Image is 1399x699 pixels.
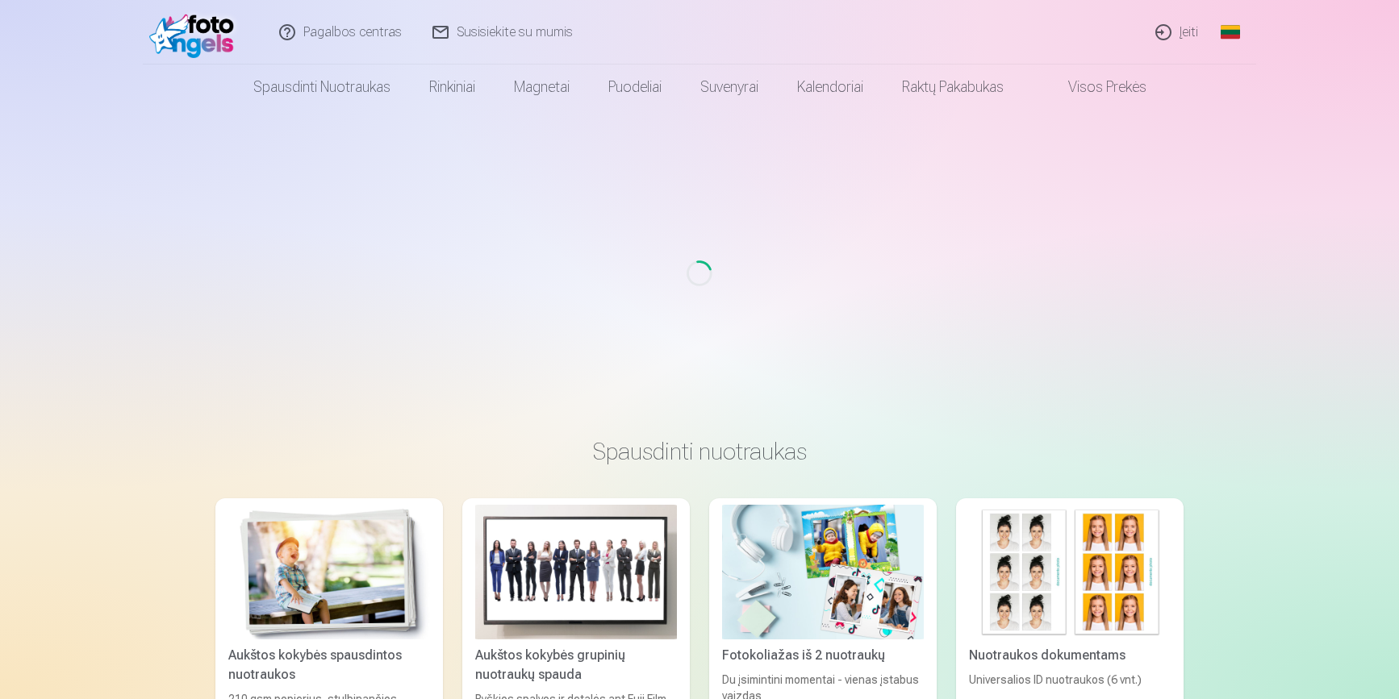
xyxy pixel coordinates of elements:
[722,505,924,639] img: Fotokoliažas iš 2 nuotraukų
[681,64,778,110] a: Suvenyrai
[963,646,1177,665] div: Nuotraukos dokumentams
[778,64,883,110] a: Kalendoriai
[228,437,1171,466] h3: Spausdinti nuotraukas
[716,646,930,665] div: Fotokoliažas iš 2 nuotraukų
[589,64,681,110] a: Puodeliai
[495,64,589,110] a: Magnetai
[222,646,436,684] div: Aukštos kokybės spausdintos nuotraukos
[410,64,495,110] a: Rinkiniai
[469,646,683,684] div: Aukštos kokybės grupinių nuotraukų spauda
[883,64,1023,110] a: Raktų pakabukas
[149,6,242,58] img: /fa2
[475,505,677,639] img: Aukštos kokybės grupinių nuotraukų spauda
[969,505,1171,639] img: Nuotraukos dokumentams
[234,64,410,110] a: Spausdinti nuotraukas
[228,505,430,639] img: Aukštos kokybės spausdintos nuotraukos
[1023,64,1166,110] a: Visos prekės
